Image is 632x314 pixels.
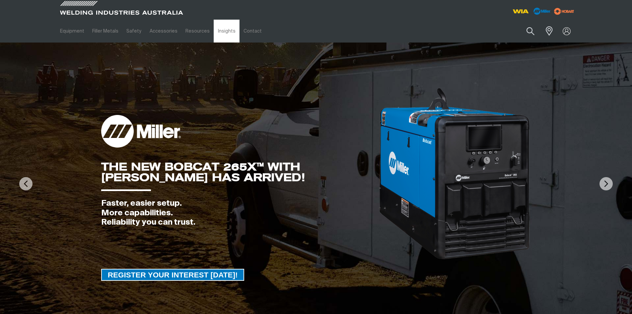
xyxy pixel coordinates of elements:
[181,20,214,43] a: Resources
[19,177,33,190] img: PrevArrow
[56,20,88,43] a: Equipment
[101,199,378,227] div: Faster, easier setup. More capabilities. Reliability you can trust.
[240,20,266,43] a: Contact
[599,177,613,190] img: NextArrow
[102,269,244,281] span: REGISTER YOUR INTEREST [DATE]!
[146,20,181,43] a: Accessories
[122,20,145,43] a: Safety
[56,20,446,43] nav: Main
[552,6,576,16] img: miller
[101,161,378,183] div: THE NEW BOBCAT 265X™ WITH [PERSON_NAME] HAS ARRIVED!
[88,20,122,43] a: Filler Metals
[511,23,541,39] input: Product name or item number...
[519,23,542,39] button: Search products
[214,20,239,43] a: Insights
[101,269,245,281] a: REGISTER YOUR INTEREST TODAY!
